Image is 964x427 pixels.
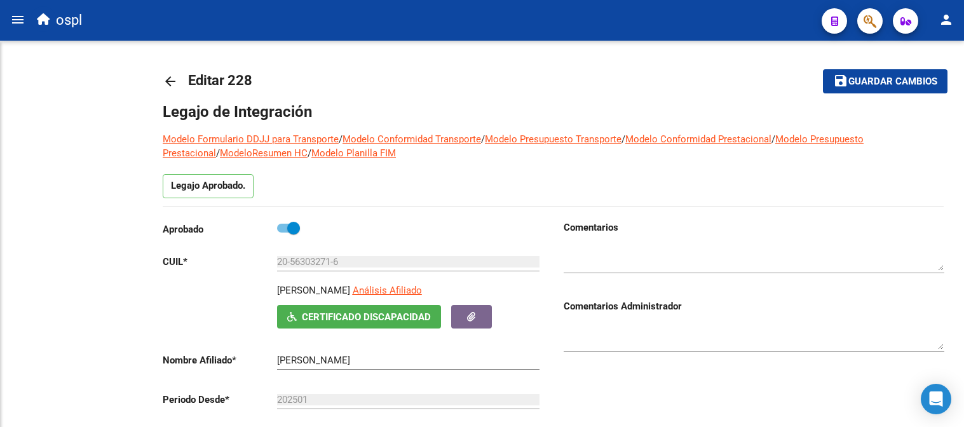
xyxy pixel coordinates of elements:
a: Modelo Conformidad Transporte [343,133,481,145]
h3: Comentarios [564,220,944,234]
p: [PERSON_NAME] [277,283,350,297]
span: Guardar cambios [848,76,937,88]
p: CUIL [163,255,277,269]
mat-icon: person [939,12,954,27]
div: Open Intercom Messenger [921,384,951,414]
p: Periodo Desde [163,393,277,407]
a: ModeloResumen HC [220,147,308,159]
mat-icon: save [833,73,848,88]
span: Análisis Afiliado [353,285,422,296]
h1: Legajo de Integración [163,102,944,122]
span: ospl [56,6,82,34]
button: Guardar cambios [823,69,947,93]
p: Nombre Afiliado [163,353,277,367]
a: Modelo Formulario DDJJ para Transporte [163,133,339,145]
a: Modelo Presupuesto Transporte [485,133,621,145]
button: Certificado Discapacidad [277,305,441,329]
span: Certificado Discapacidad [302,311,431,323]
mat-icon: arrow_back [163,74,178,89]
a: Modelo Planilla FIM [311,147,396,159]
span: Editar 228 [188,72,252,88]
a: Modelo Conformidad Prestacional [625,133,771,145]
p: Aprobado [163,222,277,236]
h3: Comentarios Administrador [564,299,944,313]
p: Legajo Aprobado. [163,174,254,198]
mat-icon: menu [10,12,25,27]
